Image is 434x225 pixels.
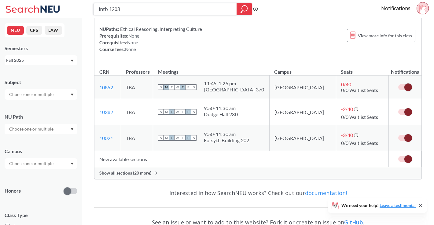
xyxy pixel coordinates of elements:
a: 10021 [99,135,113,141]
span: 0 / 40 [341,81,351,87]
span: S [158,109,164,115]
span: S [191,84,197,90]
div: Dropdown arrow [5,124,77,134]
span: -2 / 40 [341,106,353,112]
span: S [191,109,197,115]
span: F [186,135,191,141]
button: CPS [26,26,42,35]
span: T [169,109,175,115]
div: Forsyth Building 202 [204,137,249,143]
span: F [186,109,191,115]
input: Class, professor, course number, "phrase" [98,4,232,14]
td: [GEOGRAPHIC_DATA] [269,99,336,125]
div: magnifying glass [237,3,252,15]
div: 9:50 - 11:30 am [204,105,238,111]
td: TBA [121,99,153,125]
div: CRN [99,68,109,75]
span: 0/0 Waitlist Seats [341,87,378,93]
span: S [158,135,164,141]
div: Subject [5,79,77,86]
span: -3 / 40 [341,132,353,138]
td: [GEOGRAPHIC_DATA] [269,76,336,99]
td: TBA [121,76,153,99]
div: 11:45 - 1:25 pm [204,80,264,87]
th: Professors [121,62,153,76]
span: We need your help! [341,203,416,208]
div: Semesters [5,45,77,52]
input: Choose one or multiple [6,91,57,98]
span: S [158,84,164,90]
span: 0/0 Waitlist Seats [341,114,378,120]
div: Campus [5,148,77,155]
span: W [175,109,180,115]
button: LAW [45,26,62,35]
span: W [175,84,180,90]
span: T [180,109,186,115]
span: None [128,33,139,39]
td: New available sections [94,151,389,167]
span: None [127,40,138,45]
th: Meetings [153,62,269,76]
a: documentation! [305,189,347,197]
span: T [180,135,186,141]
a: Notifications [381,5,410,12]
div: Dodge Hall 230 [204,111,238,117]
div: Dropdown arrow [5,89,77,100]
svg: Dropdown arrow [71,163,74,165]
a: Leave a testimonial [380,203,416,208]
span: None [125,46,136,52]
div: Fall 2025 [6,57,70,64]
th: Notifications [389,62,421,76]
th: Campus [269,62,336,76]
button: NEU [7,26,24,35]
div: [GEOGRAPHIC_DATA] 370 [204,87,264,93]
span: S [191,135,197,141]
div: NU Path [5,113,77,120]
a: 10382 [99,109,113,115]
div: NUPaths: Prerequisites: Corequisites: Course fees: [99,26,202,53]
div: Interested in how SearchNEU works? Check out our [94,184,422,202]
svg: magnifying glass [241,5,248,13]
div: 9:50 - 11:30 am [204,131,249,137]
td: [GEOGRAPHIC_DATA] [269,125,336,151]
svg: Dropdown arrow [71,128,74,131]
span: T [180,84,186,90]
a: 10852 [99,84,113,90]
td: TBA [121,125,153,151]
input: Choose one or multiple [6,160,57,167]
div: Show all sections (20 more) [94,167,421,179]
svg: Dropdown arrow [71,60,74,62]
span: Ethical Reasoning, Interpreting Culture [119,26,202,32]
div: Fall 2025Dropdown arrow [5,55,77,65]
span: Show all sections (20 more) [99,170,151,176]
span: Class Type [5,212,77,219]
input: Choose one or multiple [6,125,57,133]
span: M [164,135,169,141]
span: T [169,135,175,141]
span: W [175,135,180,141]
svg: Dropdown arrow [71,94,74,96]
span: M [164,109,169,115]
span: M [164,84,169,90]
div: Dropdown arrow [5,158,77,169]
th: Seats [336,62,388,76]
span: View more info for this class [358,32,412,39]
span: F [186,84,191,90]
span: 0/0 Waitlist Seats [341,140,378,146]
p: Honors [5,187,21,194]
span: T [169,84,175,90]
